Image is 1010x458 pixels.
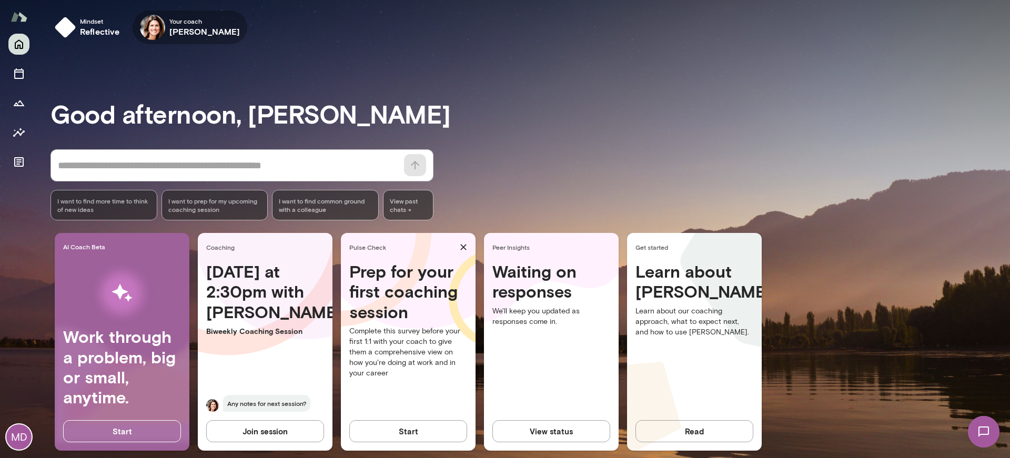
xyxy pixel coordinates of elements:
[50,190,157,220] div: I want to find more time to think of new ideas
[635,306,753,338] p: Learn about our coaching approach, what to expect next, and how to use [PERSON_NAME].
[272,190,379,220] div: I want to find common ground with a colleague
[169,25,240,38] h6: [PERSON_NAME]
[383,190,433,220] span: View past chats ->
[349,420,467,442] button: Start
[140,15,165,40] img: Gwen Throckmorton
[8,122,29,143] button: Insights
[206,420,324,442] button: Join session
[223,395,310,412] span: Any notes for next session?
[206,243,328,251] span: Coaching
[55,17,76,38] img: mindset
[492,306,610,327] p: We'll keep you updated as responses come in.
[492,420,610,442] button: View status
[168,197,261,213] span: I want to prep for my upcoming coaching session
[635,420,753,442] button: Read
[50,99,1010,128] h3: Good afternoon, [PERSON_NAME]
[75,260,169,327] img: AI Workflows
[635,243,757,251] span: Get started
[492,261,610,302] h4: Waiting on responses
[133,11,248,44] div: Gwen ThrockmortonYour coach[PERSON_NAME]
[63,242,185,251] span: AI Coach Beta
[161,190,268,220] div: I want to prep for my upcoming coaching session
[8,151,29,172] button: Documents
[8,34,29,55] button: Home
[80,25,120,38] h6: reflective
[50,11,128,44] button: Mindsetreflective
[206,261,324,322] h4: [DATE] at 2:30pm with [PERSON_NAME]
[349,326,467,379] p: Complete this survey before your first 1:1 with your coach to give them a comprehensive view on h...
[635,261,753,302] h4: Learn about [PERSON_NAME]
[349,261,467,322] h4: Prep for your first coaching session
[349,243,456,251] span: Pulse Check
[57,197,150,213] span: I want to find more time to think of new ideas
[8,63,29,84] button: Sessions
[6,424,32,450] div: MD
[492,243,614,251] span: Peer Insights
[80,17,120,25] span: Mindset
[8,93,29,114] button: Growth Plan
[63,327,181,408] h4: Work through a problem, big or small, anytime.
[206,399,219,412] img: Gwen
[63,420,181,442] button: Start
[206,326,324,337] p: Biweekly Coaching Session
[169,17,240,25] span: Your coach
[11,7,27,27] img: Mento
[279,197,372,213] span: I want to find common ground with a colleague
